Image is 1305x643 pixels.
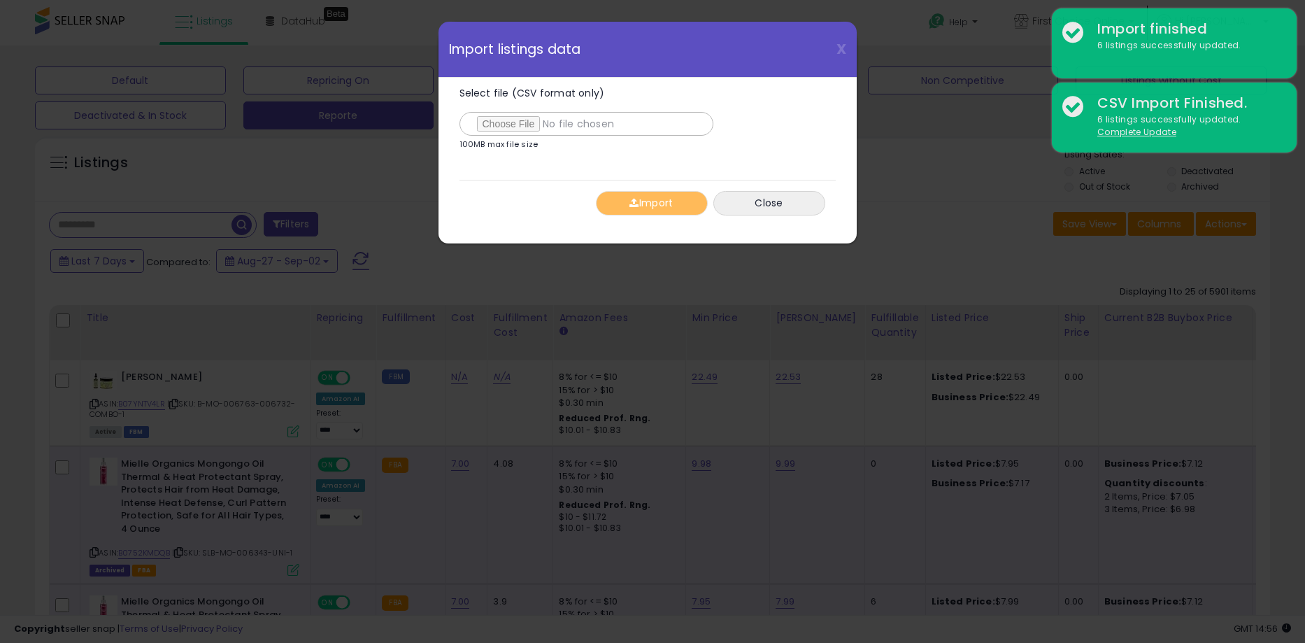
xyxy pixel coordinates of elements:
span: X [836,39,846,59]
div: 6 listings successfully updated. [1087,113,1286,139]
u: Complete Update [1097,126,1176,138]
button: Import [596,191,708,215]
span: Select file (CSV format only) [459,86,605,100]
div: CSV Import Finished. [1087,93,1286,113]
p: 100MB max file size [459,141,539,148]
div: Import finished [1087,19,1286,39]
div: 6 listings successfully updated. [1087,39,1286,52]
button: Close [713,191,825,215]
span: Import listings data [449,43,581,56]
